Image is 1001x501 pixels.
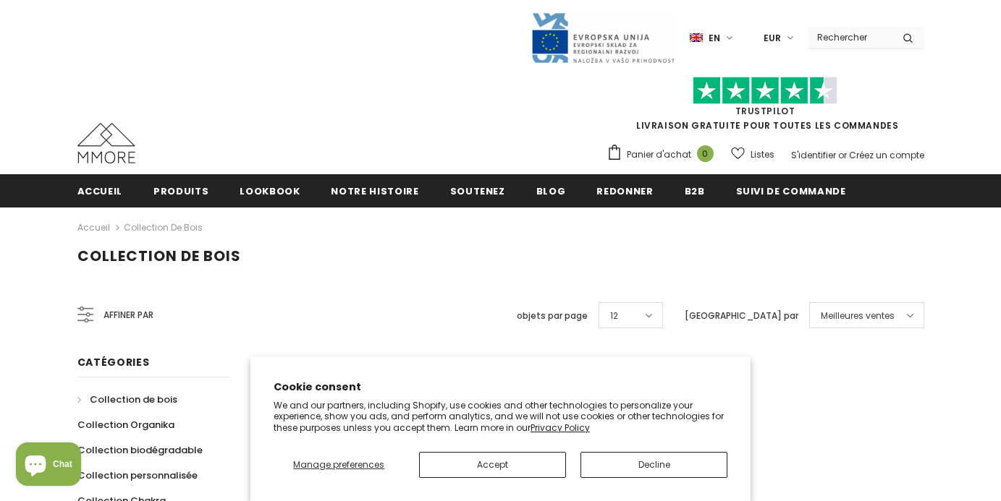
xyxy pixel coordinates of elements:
[791,149,836,161] a: S'identifier
[77,246,241,266] span: Collection de bois
[693,77,837,105] img: Faites confiance aux étoiles pilotes
[77,468,198,482] span: Collection personnalisée
[685,309,798,323] label: [GEOGRAPHIC_DATA] par
[764,31,781,46] span: EUR
[735,105,795,117] a: TrustPilot
[607,83,924,132] span: LIVRAISON GRATUITE POUR TOUTES LES COMMANDES
[77,387,177,412] a: Collection de bois
[77,437,203,463] a: Collection biodégradable
[274,452,405,478] button: Manage preferences
[627,147,691,162] span: Panier d'achat
[517,309,588,323] label: objets par page
[331,184,418,198] span: Notre histoire
[153,184,208,198] span: Produits
[77,418,174,432] span: Collection Organika
[536,184,566,198] span: Blog
[607,144,721,166] a: Panier d'achat 0
[685,184,705,198] span: B2B
[580,452,727,478] button: Decline
[610,309,618,323] span: 12
[331,174,418,207] a: Notre histoire
[12,442,85,489] inbox-online-store-chat: Shopify online store chat
[77,184,123,198] span: Accueil
[821,309,895,323] span: Meilleures ventes
[450,174,505,207] a: soutenez
[77,412,174,437] a: Collection Organika
[293,458,384,471] span: Manage preferences
[274,380,728,395] h2: Cookie consent
[849,149,924,161] a: Créez un compte
[596,184,653,198] span: Redonner
[77,463,198,488] a: Collection personnalisée
[77,355,150,369] span: Catégories
[736,184,846,198] span: Suivi de commande
[274,400,728,434] p: We and our partners, including Shopify, use cookies and other technologies to personalize your ex...
[450,184,505,198] span: soutenez
[697,145,714,162] span: 0
[808,27,892,48] input: Search Site
[240,174,300,207] a: Lookbook
[690,32,703,44] img: i-lang-1.png
[77,443,203,457] span: Collection biodégradable
[731,142,774,167] a: Listes
[77,123,135,163] img: Cas MMORE
[153,174,208,207] a: Produits
[240,184,300,198] span: Lookbook
[736,174,846,207] a: Suivi de commande
[709,31,720,46] span: en
[77,219,110,236] a: Accueil
[104,307,153,323] span: Affiner par
[90,393,177,406] span: Collection de bois
[124,221,203,234] a: Collection de bois
[536,174,566,207] a: Blog
[751,147,774,162] span: Listes
[531,31,675,43] a: Javni Razpis
[77,174,123,207] a: Accueil
[596,174,653,207] a: Redonner
[838,149,847,161] span: or
[531,12,675,64] img: Javni Razpis
[685,174,705,207] a: B2B
[531,421,590,434] a: Privacy Policy
[419,452,566,478] button: Accept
